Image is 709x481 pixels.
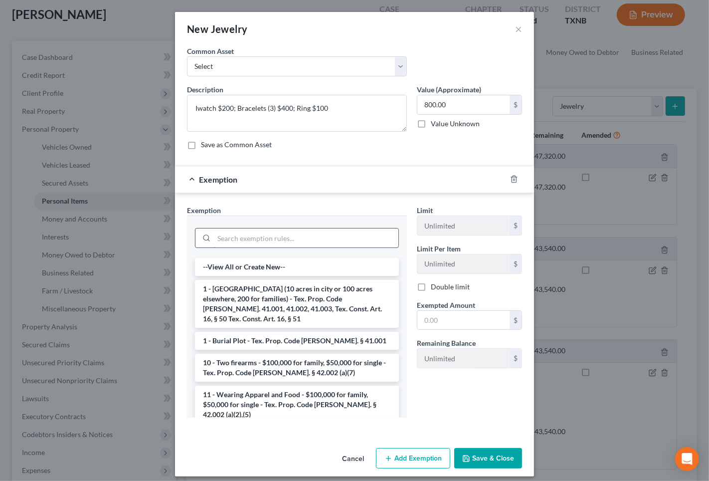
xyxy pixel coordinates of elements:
[510,95,522,114] div: $
[334,449,372,469] button: Cancel
[515,23,522,35] button: ×
[417,338,476,348] label: Remaining Balance
[431,119,480,129] label: Value Unknown
[187,22,247,36] div: New Jewelry
[510,216,522,235] div: $
[195,354,399,382] li: 10 - Two firearms - $100,000 for family, $50,000 for single - Tex. Prop. Code [PERSON_NAME]. § 42...
[417,206,433,215] span: Limit
[510,254,522,273] div: $
[376,448,450,469] button: Add Exemption
[195,332,399,350] li: 1 - Burial Plot - Tex. Prop. Code [PERSON_NAME]. § 41.001
[417,349,510,368] input: --
[195,258,399,276] li: --View All or Create New--
[187,206,221,215] span: Exemption
[675,447,699,471] div: Open Intercom Messenger
[417,254,510,273] input: --
[214,229,398,247] input: Search exemption rules...
[187,85,223,94] span: Description
[417,95,510,114] input: 0.00
[417,216,510,235] input: --
[417,243,461,254] label: Limit Per Item
[199,175,237,184] span: Exemption
[431,282,470,292] label: Double limit
[454,448,522,469] button: Save & Close
[417,84,481,95] label: Value (Approximate)
[195,386,399,424] li: 11 - Wearing Apparel and Food - $100,000 for family, $50,000 for single - Tex. Prop. Code [PERSON...
[510,349,522,368] div: $
[195,280,399,328] li: 1 - [GEOGRAPHIC_DATA] (10 acres in city or 100 acres elsewhere, 200 for families) - Tex. Prop. Co...
[201,140,272,150] label: Save as Common Asset
[187,46,234,56] label: Common Asset
[510,311,522,330] div: $
[417,301,475,309] span: Exempted Amount
[417,311,510,330] input: 0.00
